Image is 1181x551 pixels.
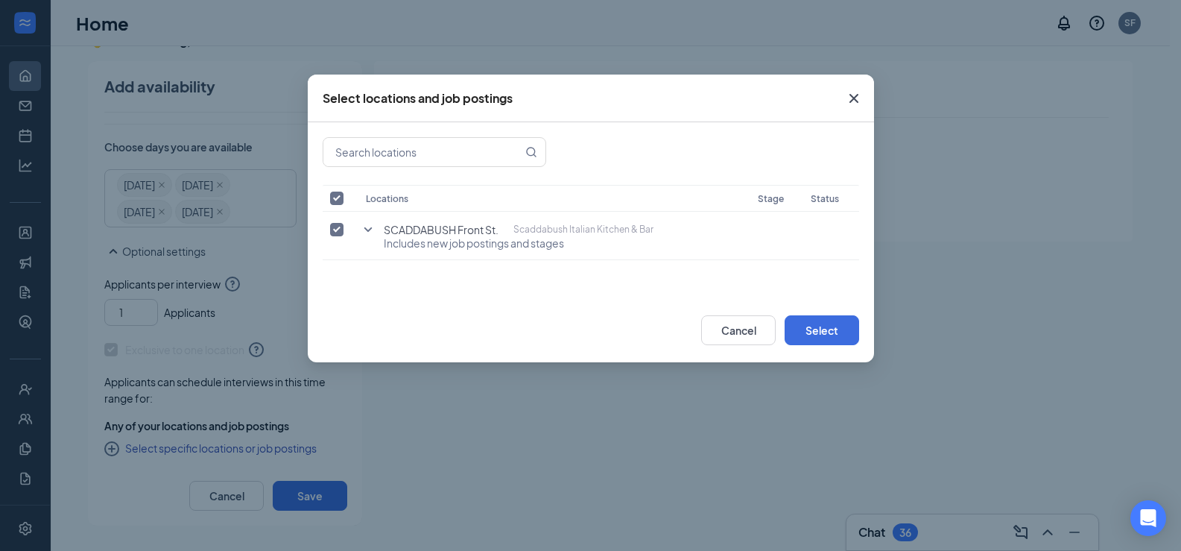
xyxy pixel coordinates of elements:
[359,221,377,239] svg: SmallChevronDown
[525,146,537,158] svg: MagnifyingGlass
[701,315,776,345] button: Cancel
[384,236,653,251] span: Includes new job postings and stages
[834,75,874,122] button: Close
[513,222,653,237] p: Scaddabush Italian Kitchen & Bar
[323,90,513,107] div: Select locations and job postings
[785,315,859,345] button: Select
[845,89,863,107] svg: Cross
[384,222,498,237] span: SCADDABUSH Front St.
[750,185,802,212] th: Stage
[358,185,750,212] th: Locations
[802,185,858,212] th: Status
[1130,500,1166,536] div: Open Intercom Messenger
[323,138,522,166] input: Search locations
